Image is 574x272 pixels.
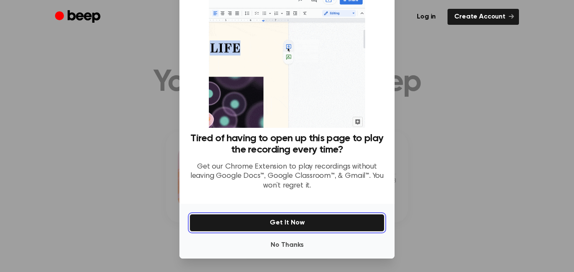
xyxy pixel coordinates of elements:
button: Get It Now [190,214,384,232]
a: Log in [410,9,442,25]
a: Beep [55,9,103,25]
a: Create Account [448,9,519,25]
button: No Thanks [190,237,384,254]
h3: Tired of having to open up this page to play the recording every time? [190,133,384,156]
p: Get our Chrome Extension to play recordings without leaving Google Docs™, Google Classroom™, & Gm... [190,162,384,191]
